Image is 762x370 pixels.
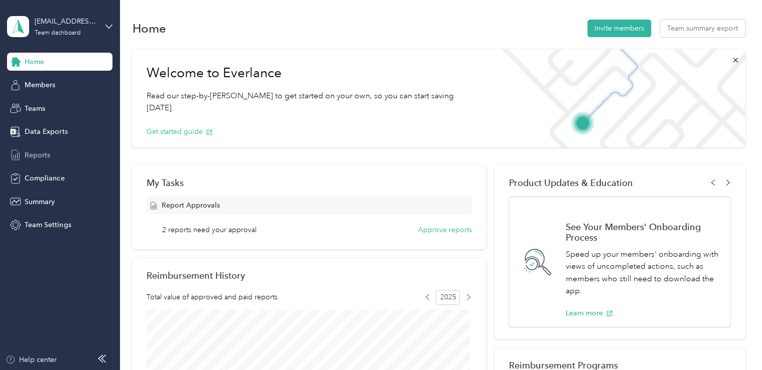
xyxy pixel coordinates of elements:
[565,222,719,243] h1: See Your Members' Onboarding Process
[132,23,166,34] h1: Home
[25,126,67,137] span: Data Exports
[25,57,44,67] span: Home
[146,65,477,81] h1: Welcome to Everlance
[25,150,50,160] span: Reports
[25,173,64,183] span: Compliance
[6,354,57,365] button: Help center
[418,225,472,235] button: Approve reports
[146,90,477,114] p: Read our step-by-[PERSON_NAME] to get started on your own, so you can start saving [DATE].
[162,225,257,235] span: 2 reports need your approval
[436,290,460,305] span: 2025
[25,220,71,230] span: Team Settings
[146,292,277,302] span: Total value of approved and paid reports
[146,270,244,281] h2: Reimbursement History
[706,314,762,370] iframe: Everlance-gr Chat Button Frame
[25,197,55,207] span: Summary
[25,80,55,90] span: Members
[35,30,81,36] div: Team dashboard
[660,20,745,37] button: Team summary export
[25,103,45,114] span: Teams
[35,16,97,27] div: [EMAIL_ADDRESS][DOMAIN_NAME]
[146,177,471,188] div: My Tasks
[161,200,219,211] span: Report Approvals
[509,177,632,188] span: Product Updates & Education
[491,49,745,147] img: Welcome to everlance
[565,308,613,318] button: Learn more
[146,126,213,137] button: Get started guide
[587,20,651,37] button: Invite members
[565,248,719,297] p: Speed up your members' onboarding with views of uncompleted actions, such as members who still ne...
